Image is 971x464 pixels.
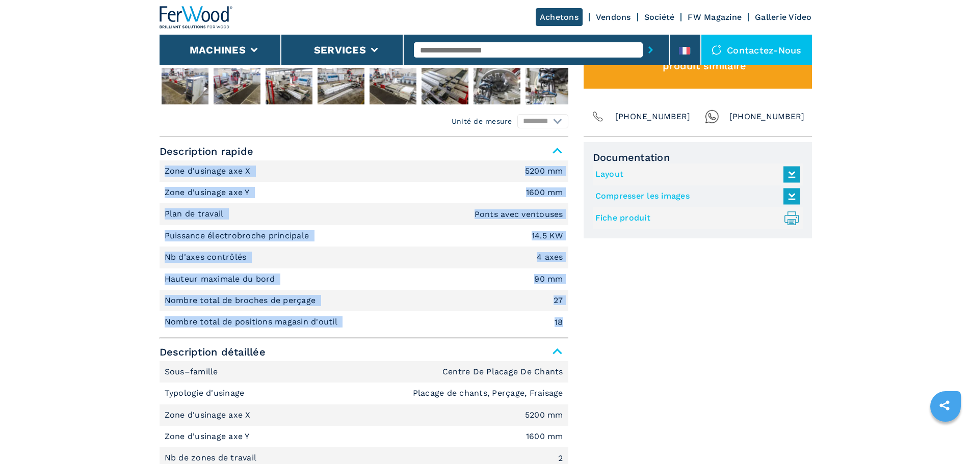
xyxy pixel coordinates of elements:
em: 5200 mm [525,411,563,419]
a: FW Magazine [688,12,742,22]
p: Zone d'usinage axe Y [165,431,252,442]
em: Unité de mesure [452,116,512,126]
span: [PHONE_NUMBER] [615,110,691,124]
p: Zone d'usinage axe Y [165,187,252,198]
button: Go to Slide 3 [212,66,263,106]
a: Achetons [536,8,583,26]
button: Go to Slide 2 [160,66,211,106]
a: Fiche produit [595,210,795,227]
button: Go to Slide 8 [471,66,522,106]
img: 805ef904f9bdd22ed49074c68d503175 [422,68,468,104]
button: Go to Slide 7 [419,66,470,106]
span: Description rapide [160,142,568,160]
em: Ponts avec ventouses [475,210,563,219]
button: Machines [190,44,246,56]
p: Zone d'usinage axe X [165,166,253,177]
img: c9a496d50a79fbc44d90364ee9fa1c53 [162,68,208,104]
div: Description rapide [160,160,568,333]
img: Contactez-nous [712,45,722,55]
button: Go to Slide 6 [368,66,418,106]
a: sharethis [932,393,957,418]
nav: Thumbnail Navigation [160,66,568,106]
em: 5200 mm [525,167,563,175]
p: Typologie d'usinage [165,388,247,399]
p: Sous–famille [165,366,221,377]
em: 1600 mm [526,432,563,441]
em: 14.5 KW [532,232,563,240]
img: 83913bfa0aecd01259fc8e1c6b4cbeae [526,68,572,104]
a: Gallerie Video [755,12,812,22]
span: Description détaillée [160,343,568,361]
button: submit-button [643,38,659,62]
p: Puissance électrobroche principale [165,230,312,241]
p: Plan de travail [165,208,226,220]
em: Placage de chants, Perçage, Fraisage [413,389,563,397]
p: Zone d'usinage axe X [165,410,253,421]
img: 490ba59d916a5db296c9cf44584dc63b [318,68,364,104]
em: 4 axes [537,253,563,261]
button: Services [314,44,366,56]
p: Nb de zones de travail [165,452,259,463]
em: Centre De Placage De Chants [442,368,563,376]
a: Compresser les images [595,188,795,205]
button: Go to Slide 4 [264,66,314,106]
p: Hauteur maximale du bord [165,274,278,285]
p: Nombre total de broches de perçage [165,295,319,306]
em: 18 [555,318,563,326]
p: Nombre total de positions magasin d'outil [165,316,340,327]
img: Whatsapp [705,110,719,124]
img: b2218af83cc55bedf11ff50989acbe3e [370,68,416,104]
img: Ferwood [160,6,233,29]
div: Contactez-nous [701,35,812,65]
a: Vendons [596,12,631,22]
img: Phone [591,110,605,124]
img: 8910292f8967f5d5851b0a853b11ec10 [214,68,260,104]
em: 90 mm [534,275,563,283]
em: 2 [558,454,563,462]
a: Layout [595,166,795,183]
em: 27 [554,296,563,305]
img: 8b67ab0b4ec47e891c84e19cf9528986 [474,68,520,104]
em: 1600 mm [526,188,563,197]
span: Documentation [593,151,803,163]
a: Société [644,12,675,22]
img: 8315a2cc54d01d8ad905f1d94f5caf84 [266,68,312,104]
button: Go to Slide 5 [316,66,366,106]
iframe: Chat [928,418,963,456]
p: Nb d'axes contrôlés [165,252,249,263]
button: Go to Slide 9 [523,66,574,106]
span: [PHONE_NUMBER] [729,110,805,124]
